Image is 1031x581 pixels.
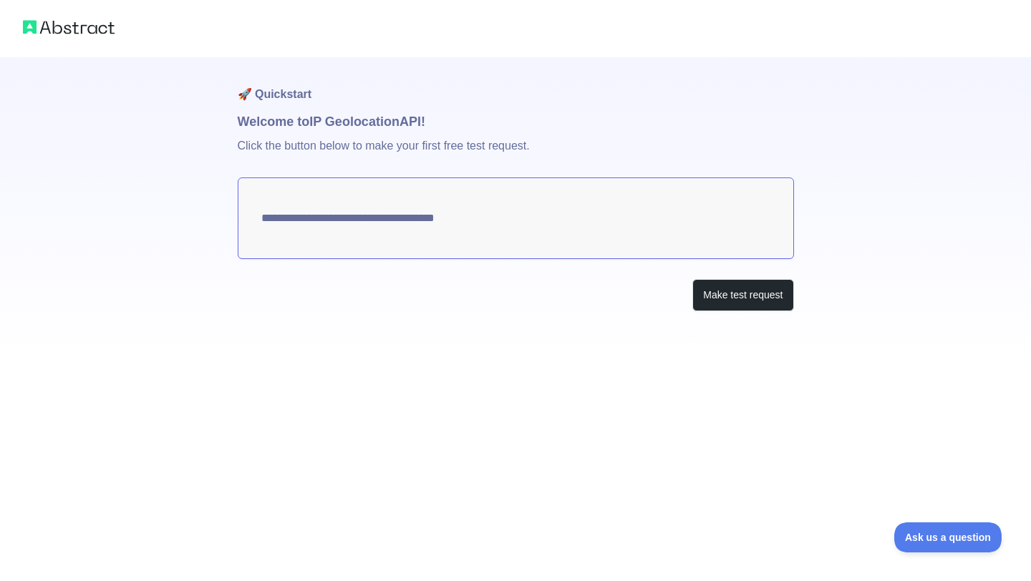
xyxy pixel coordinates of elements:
img: Abstract logo [23,17,115,37]
h1: Welcome to IP Geolocation API! [238,112,794,132]
button: Make test request [692,279,793,311]
iframe: Toggle Customer Support [894,522,1002,552]
p: Click the button below to make your first free test request. [238,132,794,177]
h1: 🚀 Quickstart [238,57,794,112]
